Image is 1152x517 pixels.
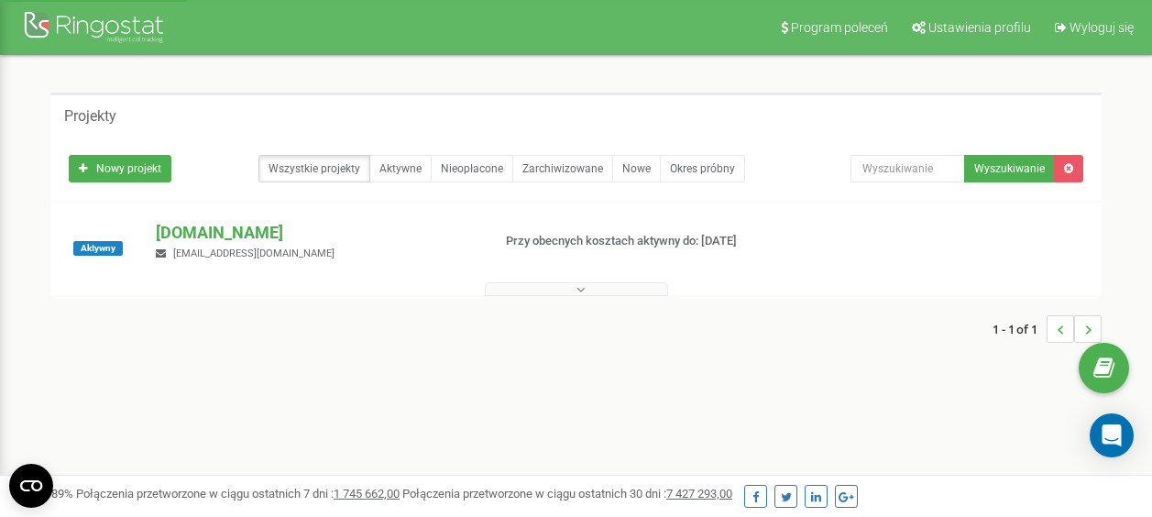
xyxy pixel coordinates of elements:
a: Nowe [612,155,661,182]
a: Nieopłacone [431,155,513,182]
span: Program poleceń [791,20,888,35]
a: Wszystkie projekty [258,155,370,182]
a: Zarchiwizowane [512,155,613,182]
a: Okres próbny [660,155,745,182]
button: Open CMP widget [9,464,53,508]
span: Ustawienia profilu [928,20,1031,35]
nav: ... [993,297,1102,361]
span: Wyloguj się [1070,20,1134,35]
h5: Projekty [64,108,116,125]
span: Połączenia przetworzone w ciągu ostatnich 30 dni : [402,487,732,500]
input: Wyszukiwanie [850,155,965,182]
p: Przy obecnych kosztach aktywny do: [DATE] [506,233,739,250]
button: Wyszukiwanie [964,155,1055,182]
u: 7 427 293,00 [666,487,732,500]
span: Połączenia przetworzone w ciągu ostatnich 7 dni : [76,487,400,500]
p: [DOMAIN_NAME] [156,221,476,245]
a: Aktywne [369,155,432,182]
span: [EMAIL_ADDRESS][DOMAIN_NAME] [173,247,335,259]
span: 1 - 1 of 1 [993,315,1047,343]
a: Nowy projekt [69,155,171,182]
div: Open Intercom Messenger [1090,413,1134,457]
u: 1 745 662,00 [334,487,400,500]
span: Aktywny [73,241,123,256]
